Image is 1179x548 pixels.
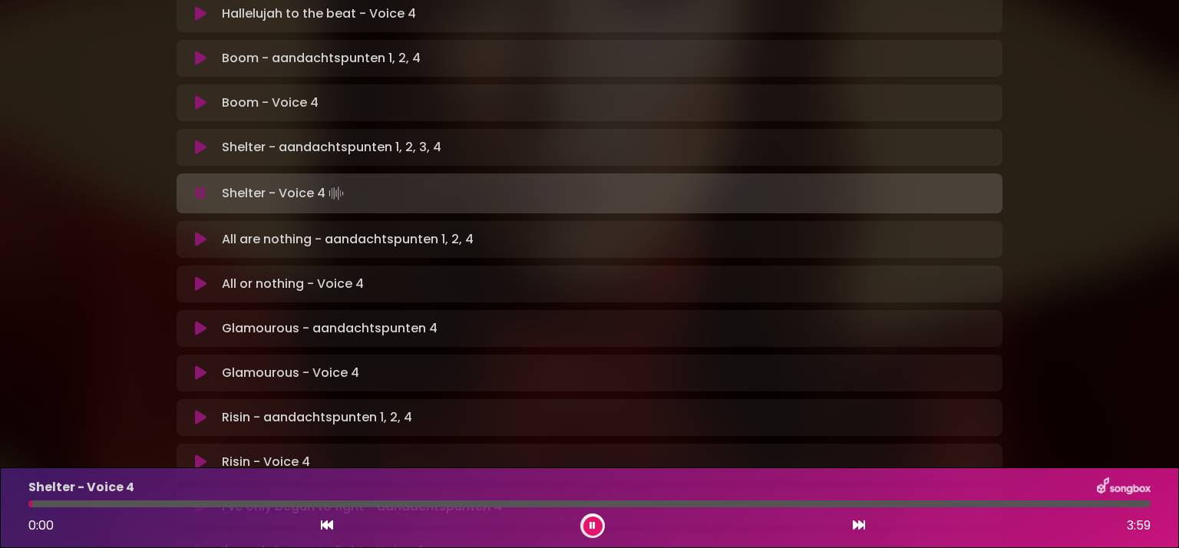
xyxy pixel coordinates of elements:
[1127,517,1151,535] span: 3:59
[222,453,310,471] p: Risin - Voice 4
[1097,477,1151,497] img: songbox-logo-white.png
[222,49,421,68] p: Boom - aandachtspunten 1, 2, 4
[222,183,347,204] p: Shelter - Voice 4
[222,138,441,157] p: Shelter - aandachtspunten 1, 2, 3, 4
[222,364,359,382] p: Glamourous - Voice 4
[222,408,412,427] p: Risin - aandachtspunten 1, 2, 4
[325,183,347,204] img: waveform4.gif
[222,275,364,293] p: All or nothing - Voice 4
[222,5,416,23] p: Hallelujah to the beat - Voice 4
[222,319,438,338] p: Glamourous - aandachtspunten 4
[28,517,54,534] span: 0:00
[222,94,319,112] p: Boom - Voice 4
[28,478,134,497] p: Shelter - Voice 4
[222,230,474,249] p: All are nothing - aandachtspunten 1, 2, 4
